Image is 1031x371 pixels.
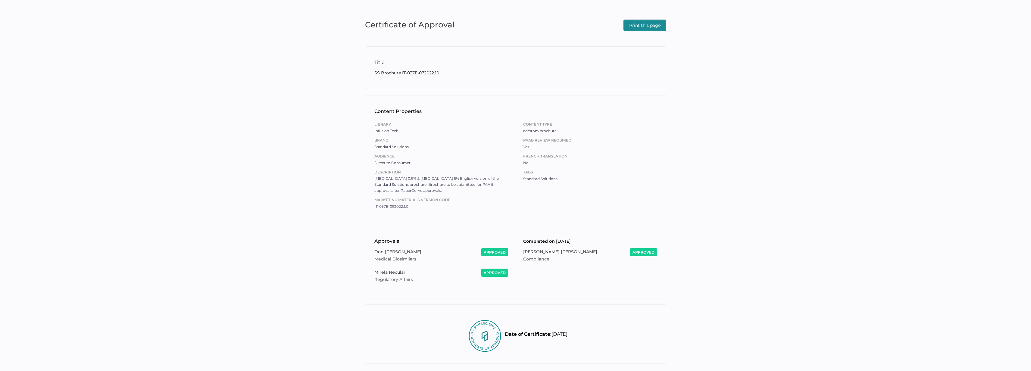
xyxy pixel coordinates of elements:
span: Mirela Neculai [374,270,405,275]
span: Date of Certificate: [505,331,551,337]
button: Print this page [623,20,666,31]
span: Infusion Tech [374,129,398,133]
span: approved [484,250,506,254]
b: Completed on [523,238,555,244]
span: Certificate of Approval [365,18,455,31]
span: Brand [374,137,508,144]
span: Audience [374,153,508,160]
h2: SS Brochure IT-037E-072022.10 [374,70,657,76]
span: French Translation [523,153,657,160]
span: [MEDICAL_DATA] 0.9% & [MEDICAL_DATA] 5% English version of the Standard Solutions brochure. Broch... [374,176,508,194]
span: approved [633,250,655,254]
span: Content Type [523,121,657,128]
span: Yes [523,145,529,149]
span: No [523,161,529,165]
span: Marketing Materials Version Code [374,197,508,203]
span: [PERSON_NAME] [PERSON_NAME] [523,249,597,254]
span: PAAB Review Required [523,137,657,144]
span: ad/prom brochure [523,129,557,133]
span: Standard Solutions [374,145,409,149]
span: approved [484,270,506,275]
span: Don [PERSON_NAME] [374,249,421,254]
img: papercurve-approval-seal.0bc95695.svg [464,314,505,354]
span: IT-037E-092022.1.0 [374,204,408,209]
span: Standard Solutions [523,176,558,181]
span: Regulatory Affairs [374,277,414,282]
h1: Content Properties [374,108,657,115]
p: [DATE] [505,319,567,350]
span: Medical Biosimilars [374,256,417,262]
span: Compliance [523,256,551,262]
span: Library [374,121,508,128]
span: Description [374,169,508,176]
span: Tags [523,169,657,176]
span: Direct to Consumer [374,161,411,165]
h1: Approvals [374,238,516,245]
span: Print this page [629,20,661,31]
h2: [DATE] [523,238,657,245]
h1: Title [374,59,657,66]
